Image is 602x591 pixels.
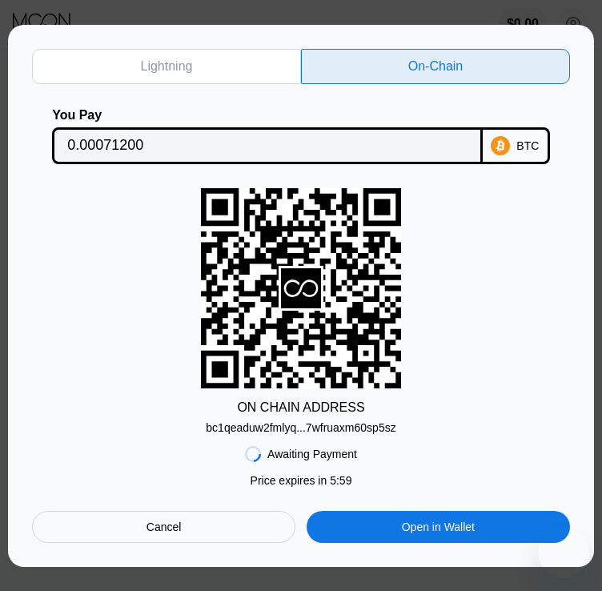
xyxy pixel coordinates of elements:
div: Awaiting Payment [267,448,357,460]
div: Open in Wallet [402,520,475,534]
div: bc1qeaduw2fmlyq...7wfruaxm60sp5sz [206,421,395,434]
div: Open in Wallet [307,511,570,543]
div: Cancel [146,520,182,534]
div: BTC [516,139,539,152]
iframe: Button to launch messaging window [538,527,589,578]
div: Lightning [141,58,193,74]
div: You PayBTC [32,108,570,164]
div: Lightning [32,49,301,84]
div: On-Chain [301,49,570,84]
div: bc1qeaduw2fmlyq...7wfruaxm60sp5sz [206,415,395,434]
div: You Pay [52,108,483,123]
div: ON CHAIN ADDRESS [237,400,364,415]
div: Cancel [32,511,295,543]
span: 5 : 59 [330,474,351,487]
div: On-Chain [408,58,463,74]
div: Price expires in [251,474,352,487]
